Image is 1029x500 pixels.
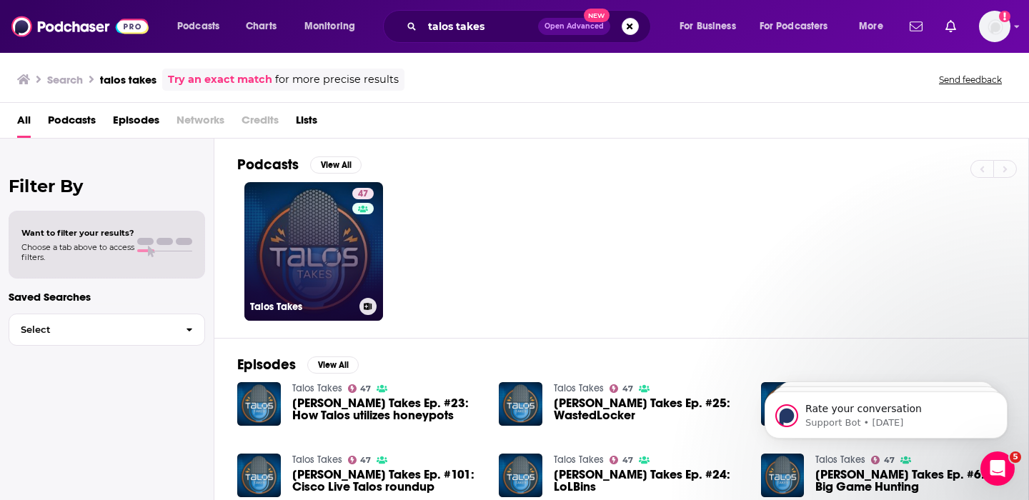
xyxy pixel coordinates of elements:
img: Talos Takes Ep. #6: Big Game Hunting [761,454,805,497]
span: Charts [246,16,277,36]
a: Talos Takes Ep. #24: LoLBins [554,469,744,493]
span: Select [9,325,174,334]
a: Talos Takes Ep. #101: Cisco Live Talos roundup [292,469,482,493]
a: Talos Takes Ep. #23: How Talos utilizes honeypots [292,397,482,421]
p: Saved Searches [9,290,205,304]
span: for more precise results [275,71,399,88]
button: Show profile menu [979,11,1010,42]
button: View All [310,156,362,174]
a: Lists [296,109,317,138]
span: 5 [1010,451,1021,463]
span: New [584,9,610,22]
div: Search podcasts, credits, & more... [397,10,665,43]
button: open menu [670,15,754,38]
a: Show notifications dropdown [904,14,928,39]
h3: Search [47,73,83,86]
a: EpisodesView All [237,356,359,374]
span: [PERSON_NAME] Takes Ep. #23: How Talos utilizes honeypots [292,397,482,421]
span: 47 [360,457,371,464]
button: open menu [294,15,374,38]
h2: Episodes [237,356,296,374]
a: Talos Takes [292,382,342,394]
a: Talos Takes Ep. #6: Big Game Hunting [815,469,1005,493]
a: 47 [348,384,372,393]
span: Podcasts [177,16,219,36]
button: open menu [750,15,849,38]
span: Open Advanced [545,23,604,30]
a: Talos Takes Ep. #25: WastedLocker [554,397,744,421]
a: 47 [352,188,374,199]
span: [PERSON_NAME] Takes Ep. #25: WastedLocker [554,397,744,421]
a: Show notifications dropdown [940,14,962,39]
span: For Podcasters [760,16,828,36]
img: Talos Takes Ep. #25: WastedLocker [499,382,542,426]
span: 47 [622,386,633,392]
button: View All [307,356,359,374]
span: 47 [358,187,368,201]
span: 47 [360,386,371,392]
a: 47 [610,456,633,464]
img: Talos Takes Ep. #101: Cisco Live Talos roundup [237,454,281,497]
button: open menu [167,15,238,38]
input: Search podcasts, credits, & more... [422,15,538,38]
span: Monitoring [304,16,355,36]
img: Talos Takes Ep. #23: How Talos utilizes honeypots [237,382,281,426]
span: [PERSON_NAME] Takes Ep. #6: Big Game Hunting [815,469,1005,493]
a: Charts [237,15,285,38]
a: All [17,109,31,138]
iframe: Intercom notifications message [743,361,1029,461]
a: Try an exact match [168,71,272,88]
span: Want to filter your results? [21,228,134,238]
a: 47Talos Takes [244,182,383,321]
button: Send feedback [935,74,1006,86]
h2: Podcasts [237,156,299,174]
img: User Profile [979,11,1010,42]
a: 47 [348,456,372,464]
a: Podcasts [48,109,96,138]
button: Select [9,314,205,346]
h3: talos takes [100,73,156,86]
span: [PERSON_NAME] Takes Ep. #101: Cisco Live Talos roundup [292,469,482,493]
button: Open AdvancedNew [538,18,610,35]
img: Podchaser - Follow, Share and Rate Podcasts [11,13,149,40]
span: Networks [177,109,224,138]
h3: Talos Takes [250,301,354,313]
a: Talos Takes [554,454,604,466]
h2: Filter By [9,176,205,196]
svg: Add a profile image [999,11,1010,22]
span: More [859,16,883,36]
button: open menu [849,15,901,38]
span: 47 [884,457,895,464]
a: Episodes [113,109,159,138]
iframe: Intercom live chat [980,451,1015,486]
a: PodcastsView All [237,156,362,174]
a: Talos Takes [292,454,342,466]
span: Credits [242,109,279,138]
span: [PERSON_NAME] Takes Ep. #24: LoLBins [554,469,744,493]
span: Logged in as DineRacoma [979,11,1010,42]
a: 47 [610,384,633,393]
span: Choose a tab above to access filters. [21,242,134,262]
img: Talos Takes Ep. #24: LoLBins [499,454,542,497]
span: 47 [622,457,633,464]
a: Talos Takes [554,382,604,394]
span: For Business [680,16,736,36]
